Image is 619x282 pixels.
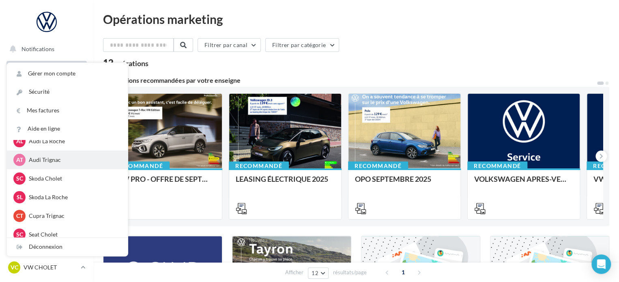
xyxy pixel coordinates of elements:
[11,263,18,271] span: VC
[333,269,367,276] span: résultats/page
[5,183,88,200] a: Calendrier
[7,83,128,101] a: Sécurité
[591,254,611,274] div: Open Intercom Messenger
[16,137,23,145] span: AL
[16,174,23,183] span: SC
[16,156,23,164] span: AT
[103,77,596,84] div: 6 opérations recommandées par votre enseigne
[308,267,329,279] button: 12
[5,202,88,226] a: PLV et print personnalisable
[397,266,410,279] span: 1
[29,230,118,239] p: Seat Cholet
[5,102,88,119] a: Visibilité en ligne
[312,270,318,276] span: 12
[467,161,527,170] div: Recommandé
[116,175,215,191] div: VW PRO - OFFRE DE SEPTEMBRE 25
[5,230,88,254] a: Campagnes DataOnDemand
[236,175,335,191] div: LEASING ÉLECTRIQUE 2025
[7,101,128,120] a: Mes factures
[17,193,23,201] span: SL
[5,142,88,159] a: Contacts
[16,230,23,239] span: SC
[348,161,408,170] div: Recommandé
[29,156,118,164] p: Audi Trignac
[5,81,88,98] a: Boîte de réception
[198,38,261,52] button: Filtrer par canal
[229,161,289,170] div: Recommandé
[6,260,87,275] a: VC VW CHOLET
[103,58,148,67] div: 12
[265,38,339,52] button: Filtrer par catégorie
[29,174,118,183] p: Skoda Cholet
[29,193,118,201] p: Skoda La Roche
[5,61,88,78] a: Opérations
[474,175,573,191] div: VOLKSWAGEN APRES-VENTE
[5,122,88,139] a: Campagnes
[7,120,128,138] a: Aide en ligne
[114,60,148,67] div: opérations
[7,65,128,83] a: Gérer mon compte
[110,161,170,170] div: Recommandé
[29,212,118,220] p: Cupra Trignac
[24,263,77,271] p: VW CHOLET
[5,162,88,179] a: Médiathèque
[29,137,118,145] p: Audi La Roche
[355,175,454,191] div: OPO SEPTEMBRE 2025
[103,13,609,25] div: Opérations marketing
[5,41,85,58] button: Notifications
[285,269,303,276] span: Afficher
[21,45,54,52] span: Notifications
[7,238,128,256] div: Déconnexion
[16,212,23,220] span: CT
